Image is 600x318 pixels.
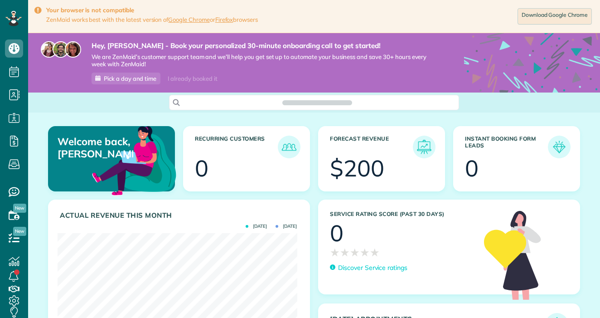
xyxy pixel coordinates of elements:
[13,204,26,213] span: New
[370,245,380,260] span: ★
[338,263,407,273] p: Discover Service ratings
[92,41,437,50] strong: Hey, [PERSON_NAME] - Book your personalized 30-minute onboarding call to get started!
[195,136,278,158] h3: Recurring Customers
[415,138,433,156] img: icon_forecast_revenue-8c13a41c7ed35a8dcfafea3cbb826a0462acb37728057bba2d056411b612bbbe.png
[13,227,26,236] span: New
[104,75,156,82] span: Pick a day and time
[162,73,223,84] div: I already booked it
[330,136,413,158] h3: Forecast Revenue
[90,116,178,204] img: dashboard_welcome-42a62b7d889689a78055ac9021e634bf52bae3f8056760290aed330b23ab8690.png
[46,6,258,14] strong: Your browser is not compatible
[330,245,340,260] span: ★
[330,157,384,180] div: $200
[330,263,407,273] a: Discover Service ratings
[276,224,297,229] span: [DATE]
[92,73,160,84] a: Pick a day and time
[350,245,360,260] span: ★
[280,138,298,156] img: icon_recurring_customers-cf858462ba22bcd05b5a5880d41d6543d210077de5bb9ebc9590e49fd87d84ed.png
[360,245,370,260] span: ★
[60,211,300,220] h3: Actual Revenue this month
[195,157,208,180] div: 0
[41,41,57,58] img: maria-72a9807cf96188c08ef61303f053569d2e2a8a1cde33d635c8a3ac13582a053d.jpg
[330,222,344,245] div: 0
[465,136,548,158] h3: Instant Booking Form Leads
[340,245,350,260] span: ★
[46,16,258,24] span: ZenMaid works best with the latest version of or browsers
[92,53,437,68] span: We are ZenMaid’s customer support team and we’ll help you get set up to automate your business an...
[465,157,479,180] div: 0
[330,211,475,217] h3: Service Rating score (past 30 days)
[550,138,568,156] img: icon_form_leads-04211a6a04a5b2264e4ee56bc0799ec3eb69b7e499cbb523a139df1d13a81ae0.png
[53,41,69,58] img: jorge-587dff0eeaa6aab1f244e6dc62b8924c3b6ad411094392a53c71c6c4a576187d.jpg
[291,98,343,107] span: Search ZenMaid…
[58,136,133,160] p: Welcome back, [PERSON_NAME]!
[246,224,267,229] span: [DATE]
[215,16,233,23] a: Firefox
[65,41,81,58] img: michelle-19f622bdf1676172e81f8f8fba1fb50e276960ebfe0243fe18214015130c80e4.jpg
[518,8,592,24] a: Download Google Chrome
[168,16,210,23] a: Google Chrome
